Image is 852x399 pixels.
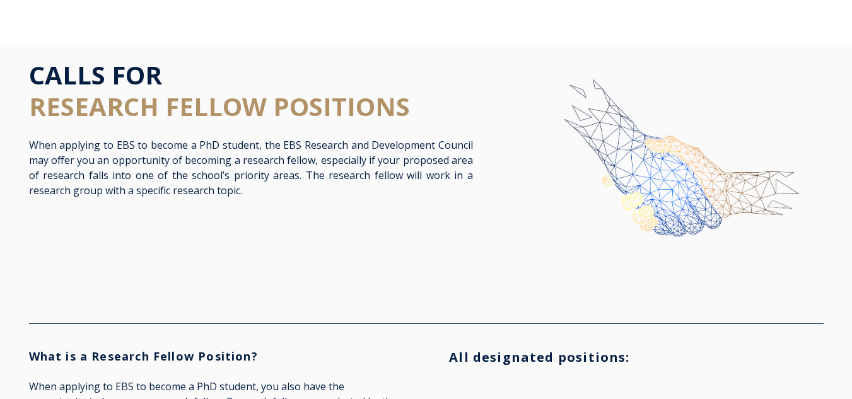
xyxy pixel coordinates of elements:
[29,349,403,364] h3: What is a Research Fellow Position?
[29,59,473,122] h1: CALLS FOR
[29,138,473,197] span: When applying to EBS to become a PhD student, the EBS Research and Development Council may offer ...
[29,89,410,124] span: RESEARCH FELLOW POSITIONS
[449,349,823,365] h3: All designated positions:
[519,59,823,294] img: img-ebs-hand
